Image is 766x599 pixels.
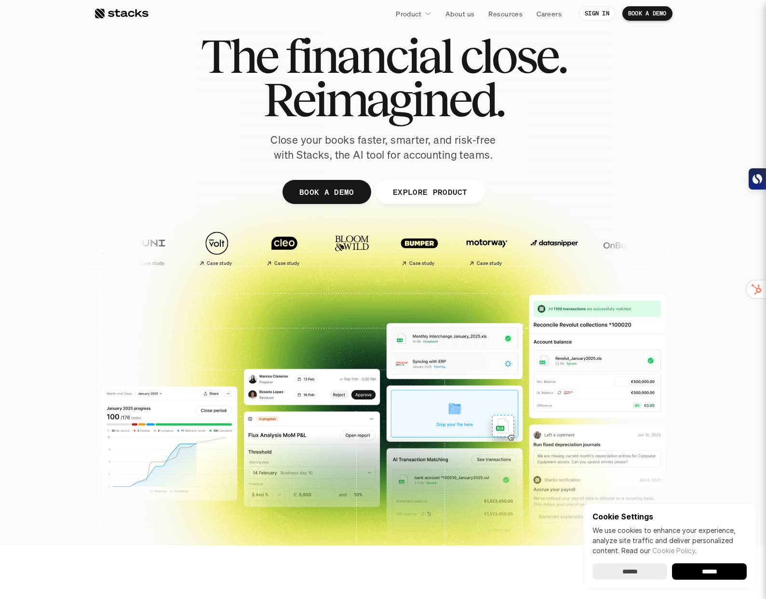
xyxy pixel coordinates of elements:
a: About us [440,5,480,22]
a: Privacy Policy [114,223,156,230]
h2: Case study [274,260,299,266]
p: We use cookies to enhance your experience, analyze site traffic and deliver personalized content. [592,525,747,556]
a: Case study [186,226,248,270]
p: BOOK A DEMO [628,10,667,17]
p: Product [396,9,421,19]
p: BOOK A DEMO [299,185,354,199]
span: Reimagined. [263,78,503,121]
p: About us [445,9,474,19]
p: Close your books faster, smarter, and risk-free with Stacks, the AI tool for accounting teams. [263,133,504,163]
a: Case study [456,226,518,270]
a: BOOK A DEMO [282,180,371,204]
a: BOOK A DEMO [622,6,672,21]
p: EXPLORE PRODUCT [392,185,467,199]
h2: Case study [206,260,232,266]
h2: Case study [139,260,164,266]
p: Resources [488,9,523,19]
a: Case study [253,226,316,270]
span: close. [460,34,566,78]
a: EXPLORE PRODUCT [376,180,484,204]
p: Careers [537,9,562,19]
h2: Case study [476,260,502,266]
p: SIGN IN [585,10,609,17]
a: Case study [388,226,451,270]
span: financial [285,34,452,78]
a: Careers [531,5,567,22]
a: Resources [483,5,528,22]
a: Cookie Policy [652,546,695,555]
span: The [201,34,277,78]
p: Cookie Settings [592,513,747,520]
h2: Case study [409,260,434,266]
a: SIGN IN [579,6,615,21]
a: Case study [118,226,181,270]
span: Read our . [621,546,697,555]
